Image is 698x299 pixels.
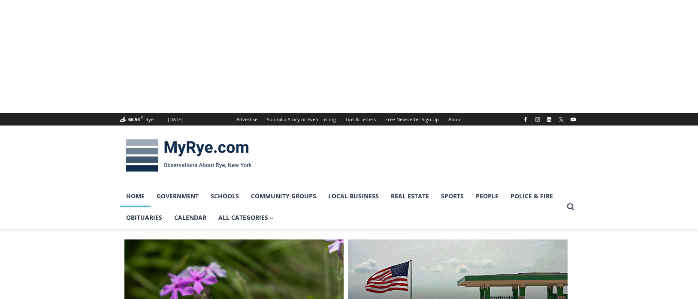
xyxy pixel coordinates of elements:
a: Advertise [232,113,262,126]
a: Schools [205,185,245,207]
a: Tips & Letters [341,113,381,126]
a: Linkedin [544,114,554,125]
a: Obituaries [120,207,168,228]
a: Free Newsletter Sign Up [381,113,444,126]
a: Submit a Story or Event Listing [262,113,341,126]
img: MyRye.com [120,133,257,178]
a: Sports [435,185,470,207]
span: 66.54 [128,116,140,123]
a: All Categories [212,207,280,228]
a: Facebook [520,114,531,125]
a: Local Business [322,185,385,207]
a: About [444,113,467,126]
a: Instagram [532,114,543,125]
a: YouTube [568,114,578,125]
nav: Primary Navigation [120,185,563,229]
a: X [556,114,566,125]
span: All Categories [218,213,274,222]
a: Home [120,185,151,207]
a: People [470,185,505,207]
button: View Search Form [563,199,578,215]
a: Calendar [168,207,212,228]
a: Community Groups [245,185,322,207]
a: Government [151,185,205,207]
nav: Secondary Navigation [232,113,467,126]
a: Police & Fire [505,185,559,207]
a: Real Estate [385,185,435,207]
span: F [141,115,143,120]
div: Rye [145,116,154,123]
div: [DATE] [168,116,183,123]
